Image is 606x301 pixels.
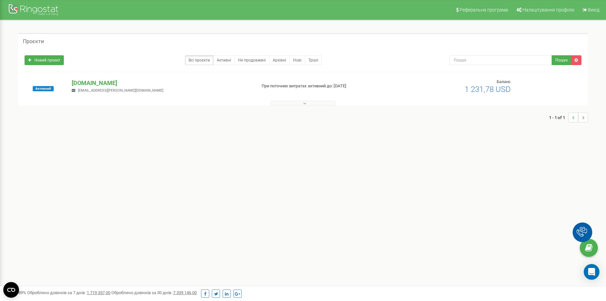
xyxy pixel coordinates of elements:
[23,39,44,44] h5: Проєкти
[185,55,213,65] a: Всі проєкти
[87,290,110,295] u: 1 719 357,00
[234,55,269,65] a: Не продовжені
[111,290,197,295] span: Оброблено дзвінків за 30 днів :
[588,7,599,12] span: Вихід
[523,7,574,12] span: Налаштування профілю
[25,55,64,65] a: Новий проєкт
[33,86,54,91] span: Активний
[465,85,511,94] span: 1 231,78 USD
[497,79,511,84] span: Баланс
[549,113,568,122] span: 1 - 1 of 1
[173,290,197,295] u: 7 339 146,00
[460,7,508,12] span: Реферальна програма
[549,106,588,129] nav: ...
[305,55,322,65] a: Тріал
[27,290,110,295] span: Оброблено дзвінків за 7 днів :
[3,282,19,298] button: Open CMP widget
[552,55,571,65] button: Пошук
[269,55,290,65] a: Архівні
[289,55,305,65] a: Нові
[262,83,394,89] p: При поточних витратах активний до: [DATE]
[72,79,251,87] p: [DOMAIN_NAME]
[450,55,552,65] input: Пошук
[213,55,235,65] a: Активні
[584,264,599,280] div: Open Intercom Messenger
[78,88,163,93] span: [EMAIL_ADDRESS][PERSON_NAME][DOMAIN_NAME]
